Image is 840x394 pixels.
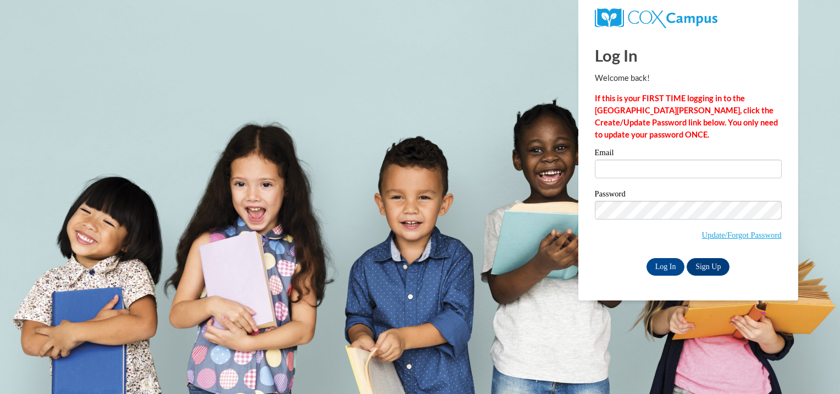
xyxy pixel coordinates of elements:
a: Update/Forgot Password [702,231,782,239]
label: Password [595,190,782,201]
h1: Log In [595,44,782,67]
a: Sign Up [687,258,730,276]
input: Log In [646,258,685,276]
img: COX Campus [595,8,717,28]
p: Welcome back! [595,72,782,84]
a: COX Campus [595,13,717,22]
strong: If this is your FIRST TIME logging in to the [GEOGRAPHIC_DATA][PERSON_NAME], click the Create/Upd... [595,94,778,139]
label: Email [595,149,782,160]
